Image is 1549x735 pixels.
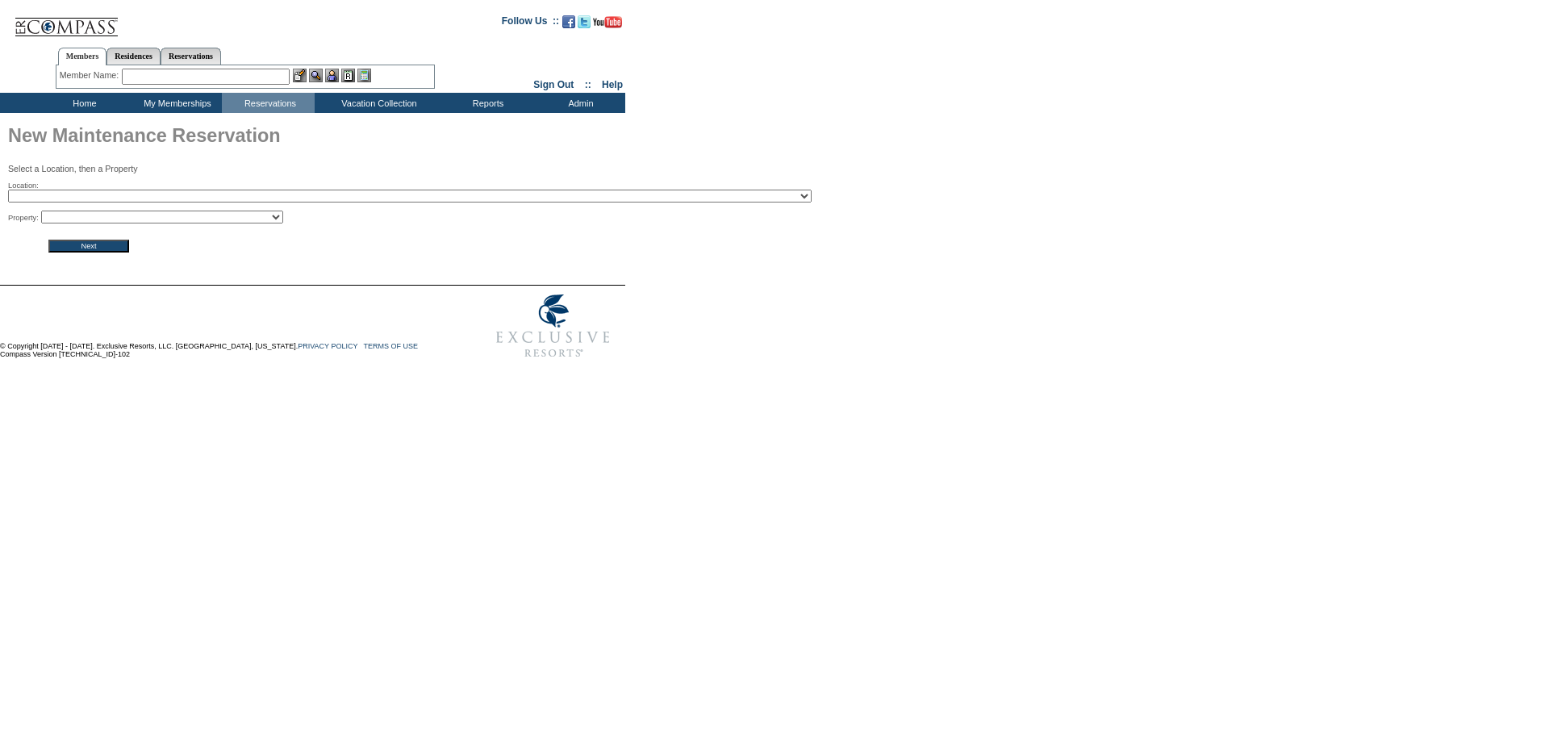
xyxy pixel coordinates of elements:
h1: New Maintenance Reservation [8,121,625,155]
img: Exclusive Resorts [481,286,625,366]
span: :: [585,79,591,90]
a: Subscribe to our YouTube Channel [593,20,622,30]
img: Reservations [341,69,355,82]
td: Admin [532,93,625,113]
img: Subscribe to our YouTube Channel [593,16,622,28]
img: Compass Home [14,4,119,37]
td: Vacation Collection [315,93,440,113]
a: Members [58,48,107,65]
a: Reservations [161,48,221,65]
img: Become our fan on Facebook [562,15,575,28]
td: Follow Us :: [502,14,559,33]
span: Property: [8,213,39,223]
a: Follow us on Twitter [578,20,591,30]
img: View [309,69,323,82]
a: Become our fan on Facebook [562,20,575,30]
p: Select a Location, then a Property [8,164,625,173]
td: My Memberships [129,93,222,113]
span: Location: [8,181,39,190]
img: b_edit.gif [293,69,307,82]
input: Next [48,240,129,253]
a: PRIVACY POLICY [298,342,357,350]
img: Follow us on Twitter [578,15,591,28]
td: Reports [440,93,532,113]
img: Impersonate [325,69,339,82]
a: Help [602,79,623,90]
a: Residences [106,48,161,65]
a: TERMS OF USE [364,342,419,350]
td: Reservations [222,93,315,113]
div: Member Name: [60,69,122,82]
img: b_calculator.gif [357,69,371,82]
a: Sign Out [533,79,574,90]
td: Home [36,93,129,113]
